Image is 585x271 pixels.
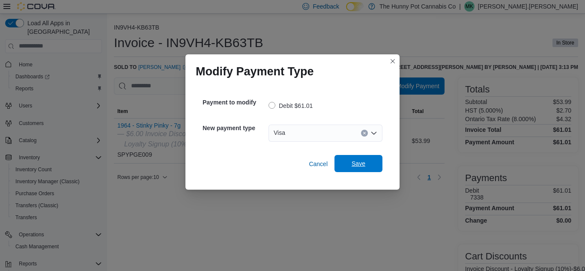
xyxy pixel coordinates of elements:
[196,65,314,78] h1: Modify Payment Type
[203,94,267,111] h5: Payment to modify
[361,130,368,137] button: Clear input
[274,128,285,138] span: Visa
[203,119,267,137] h5: New payment type
[305,155,331,173] button: Cancel
[370,130,377,137] button: Open list of options
[269,101,313,111] label: Debit $61.01
[388,56,398,66] button: Closes this modal window
[309,160,328,168] span: Cancel
[352,159,365,168] span: Save
[334,155,382,172] button: Save
[289,128,290,138] input: Accessible screen reader label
